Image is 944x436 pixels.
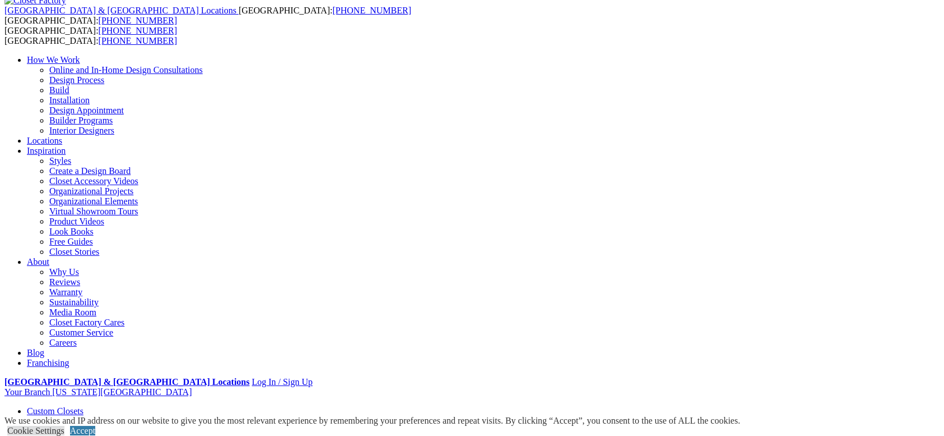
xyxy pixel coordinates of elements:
a: Product Videos [49,217,104,226]
a: Inspiration [27,146,66,155]
a: Builder Programs [49,116,113,125]
a: Design Appointment [49,105,124,115]
a: [PHONE_NUMBER] [99,26,177,35]
a: Franchising [27,358,69,368]
a: Accept [70,426,95,435]
span: [GEOGRAPHIC_DATA]: [GEOGRAPHIC_DATA]: [4,6,411,25]
a: Build [49,85,69,95]
a: Styles [49,156,71,166]
a: Design Process [49,75,104,85]
span: [GEOGRAPHIC_DATA]: [GEOGRAPHIC_DATA]: [4,26,177,45]
a: Sustainability [49,297,99,307]
a: Online and In-Home Design Consultations [49,65,203,75]
a: Installation [49,95,90,105]
span: [GEOGRAPHIC_DATA] & [GEOGRAPHIC_DATA] Locations [4,6,236,15]
a: Closet Factory Cares [49,318,124,327]
a: Customer Service [49,328,113,337]
span: [US_STATE][GEOGRAPHIC_DATA] [52,387,192,397]
div: We use cookies and IP address on our website to give you the most relevant experience by remember... [4,416,740,426]
a: [GEOGRAPHIC_DATA] & [GEOGRAPHIC_DATA] Locations [4,6,239,15]
a: [PHONE_NUMBER] [99,16,177,25]
a: Cookie Settings [7,426,64,435]
a: Media Room [49,308,96,317]
a: Locations [27,136,62,145]
a: Blog [27,348,44,357]
a: Closet Accessory Videos [49,176,138,186]
a: [PHONE_NUMBER] [332,6,411,15]
a: Closet Stories [49,247,99,256]
a: Warranty [49,287,82,297]
a: Reviews [49,277,80,287]
a: About [27,257,49,267]
a: Organizational Elements [49,196,138,206]
a: Create a Design Board [49,166,131,176]
a: How We Work [27,55,80,65]
a: Careers [49,338,77,347]
a: Custom Closets [27,406,83,416]
a: Why Us [49,267,79,277]
a: Look Books [49,227,94,236]
a: Organizational Projects [49,186,133,196]
a: Your Branch [US_STATE][GEOGRAPHIC_DATA] [4,387,192,397]
a: Log In / Sign Up [252,377,312,387]
a: Virtual Showroom Tours [49,206,138,216]
a: [PHONE_NUMBER] [99,36,177,45]
span: Your Branch [4,387,50,397]
a: Free Guides [49,237,93,246]
a: Interior Designers [49,126,114,135]
a: [GEOGRAPHIC_DATA] & [GEOGRAPHIC_DATA] Locations [4,377,249,387]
